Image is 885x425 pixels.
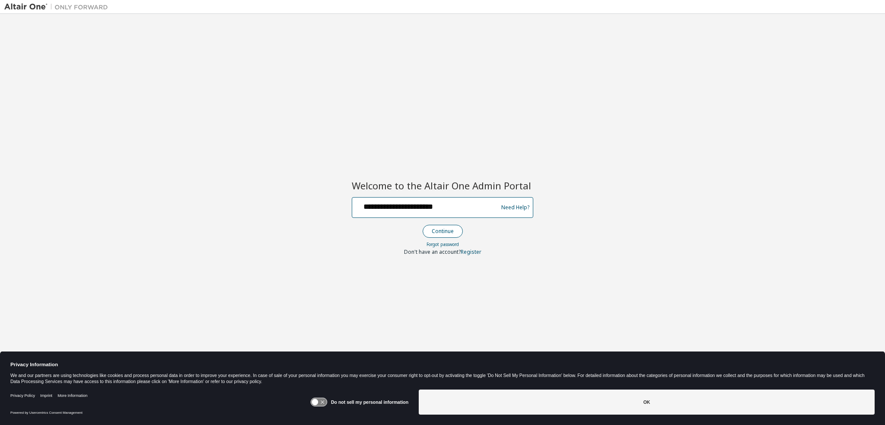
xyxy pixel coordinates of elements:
[427,241,459,247] a: Forgot password
[4,3,112,11] img: Altair One
[352,179,533,192] h2: Welcome to the Altair One Admin Portal
[423,225,463,238] button: Continue
[404,248,461,256] span: Don't have an account?
[461,248,481,256] a: Register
